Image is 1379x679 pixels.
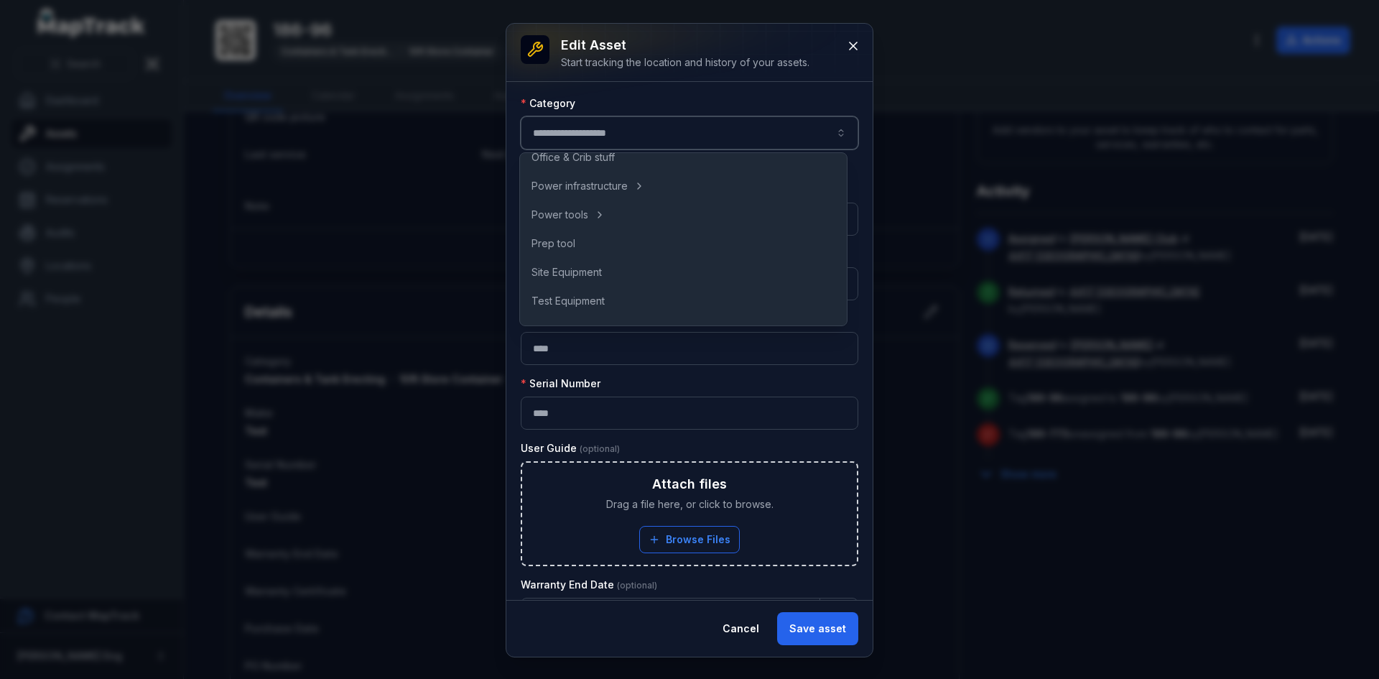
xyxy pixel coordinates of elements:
button: Cancel [710,612,771,645]
button: Calendar [819,598,858,631]
span: Power tools [531,208,588,222]
button: Browse Files [639,526,740,553]
h3: Edit asset [561,35,809,55]
span: Prep tool [531,236,575,251]
label: User Guide [521,441,620,456]
span: Tools [531,323,558,337]
label: Serial Number [521,377,600,391]
span: Site Equipment [531,265,602,280]
label: Warranty End Date [521,578,657,592]
div: Start tracking the location and history of your assets. [561,55,809,70]
span: Power infrastructure [531,179,628,193]
span: Test Equipment [531,294,605,308]
button: Save asset [777,612,858,645]
span: Office & Crib stuff [531,150,615,165]
h3: Attach files [652,474,727,494]
span: Drag a file here, or click to browse. [606,497,774,512]
label: Category [521,96,575,111]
